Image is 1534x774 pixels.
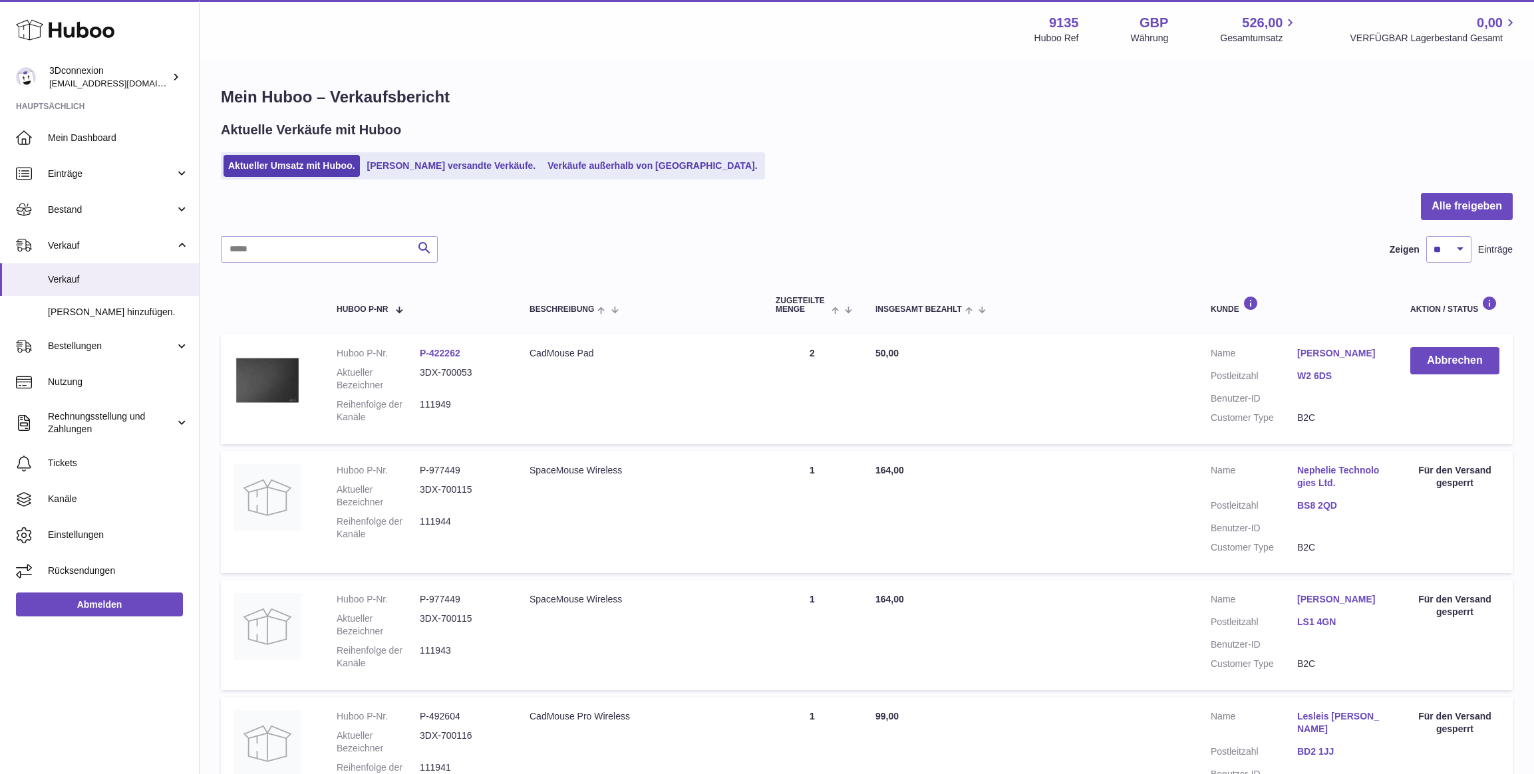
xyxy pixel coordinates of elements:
dd: B2C [1297,541,1384,554]
h2: Aktuelle Verkäufe mit Huboo [221,121,401,139]
dd: 111949 [420,398,503,424]
span: 164,00 [875,594,904,604]
div: Für den Versand gesperrt [1410,593,1499,618]
span: Rücksendungen [48,565,189,577]
dd: P-977449 [420,464,503,477]
span: Mein Dashboard [48,132,189,144]
span: Verkauf [48,273,189,286]
span: Einträge [1478,243,1513,256]
span: 99,00 [875,711,899,721]
span: Insgesamt bezahlt [875,305,962,314]
div: Huboo Ref [1034,32,1079,45]
h1: Mein Huboo – Verkaufsbericht [221,86,1513,108]
a: P-422262 [420,348,460,358]
img: order_eu@3dconnexion.com [16,67,36,87]
a: LS1 4GN [1297,616,1384,628]
dt: Aktueller Bezeichner [337,366,420,392]
div: Für den Versand gesperrt [1410,464,1499,489]
div: CadMouse Pad [530,347,749,360]
span: Verkauf [48,239,175,252]
span: 526,00 [1242,14,1283,32]
span: Gesamtumsatz [1220,32,1298,45]
dt: Customer Type [1211,541,1297,554]
a: BD2 1JJ [1297,745,1384,758]
dt: Aktueller Bezeichner [337,483,420,509]
img: no-photo.jpg [234,464,301,531]
dt: Name [1211,593,1297,609]
button: Abbrechen [1410,347,1499,374]
a: W2 6DS [1297,370,1384,382]
button: Alle freigeben [1421,193,1513,220]
span: Tickets [48,457,189,469]
div: Kunde [1211,296,1384,314]
span: ZUGETEILTE Menge [776,297,828,314]
dd: 3DX-700053 [420,366,503,392]
a: [PERSON_NAME] versandte Verkäufe. [363,155,541,177]
td: 2 [762,334,862,444]
dd: 111944 [420,515,503,541]
dd: 3DX-700115 [420,483,503,509]
div: Aktion / Status [1410,296,1499,314]
span: Huboo P-Nr [337,305,388,314]
div: Währung [1131,32,1169,45]
span: Bestand [48,203,175,216]
span: 50,00 [875,348,899,358]
dt: Benutzer-ID [1211,522,1297,535]
span: Kanäle [48,493,189,505]
a: Verkäufe außerhalb von [GEOGRAPHIC_DATA]. [543,155,762,177]
strong: GBP [1140,14,1168,32]
dt: Postleitzahl [1211,616,1297,632]
dt: Postleitzahl [1211,370,1297,386]
dt: Postleitzahl [1211,499,1297,515]
dt: Huboo P-Nr. [337,464,420,477]
span: [EMAIL_ADDRESS][DOMAIN_NAME] [49,78,196,88]
span: 164,00 [875,465,904,475]
dd: B2C [1297,412,1384,424]
dt: Huboo P-Nr. [337,347,420,360]
span: Beschreibung [530,305,594,314]
img: 3Dconnexion_CadMouse-Pad.png [234,347,301,414]
span: VERFÜGBAR Lagerbestand Gesamt [1350,32,1518,45]
dt: Name [1211,347,1297,363]
a: Nephelie Technologies Ltd. [1297,464,1384,489]
dt: Aktueller Bezeichner [337,729,420,755]
a: Abmelden [16,592,183,616]
span: Rechnungsstellung und Zahlungen [48,410,175,436]
dd: P-977449 [420,593,503,606]
dt: Customer Type [1211,658,1297,670]
span: [PERSON_NAME] hinzufügen. [48,306,189,319]
span: 0,00 [1477,14,1503,32]
dt: Huboo P-Nr. [337,593,420,606]
dd: 3DX-700115 [420,612,503,638]
span: Nutzung [48,376,189,388]
a: BS8 2QD [1297,499,1384,512]
div: 3Dconnexion [49,64,169,90]
dt: Reihenfolge der Kanäle [337,644,420,670]
a: Lesleis [PERSON_NAME] [1297,710,1384,735]
a: 0,00 VERFÜGBAR Lagerbestand Gesamt [1350,14,1518,45]
label: Zeigen [1390,243,1420,256]
dd: P-492604 [420,710,503,723]
dt: Benutzer-ID [1211,392,1297,405]
a: [PERSON_NAME] [1297,593,1384,606]
dt: Reihenfolge der Kanäle [337,515,420,541]
dt: Customer Type [1211,412,1297,424]
div: Für den Versand gesperrt [1410,710,1499,735]
div: SpaceMouse Wireless [530,464,749,477]
a: 526,00 Gesamtumsatz [1220,14,1298,45]
dt: Postleitzahl [1211,745,1297,761]
img: no-photo.jpg [234,593,301,660]
dt: Reihenfolge der Kanäle [337,398,420,424]
strong: 9135 [1049,14,1079,32]
td: 1 [762,451,862,573]
a: Aktueller Umsatz mit Huboo. [224,155,360,177]
a: [PERSON_NAME] [1297,347,1384,360]
dt: Aktueller Bezeichner [337,612,420,638]
dt: Huboo P-Nr. [337,710,420,723]
td: 1 [762,580,862,690]
dd: B2C [1297,658,1384,670]
span: Einträge [48,168,175,180]
span: Einstellungen [48,529,189,541]
dt: Name [1211,464,1297,493]
dd: 3DX-700116 [420,729,503,755]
